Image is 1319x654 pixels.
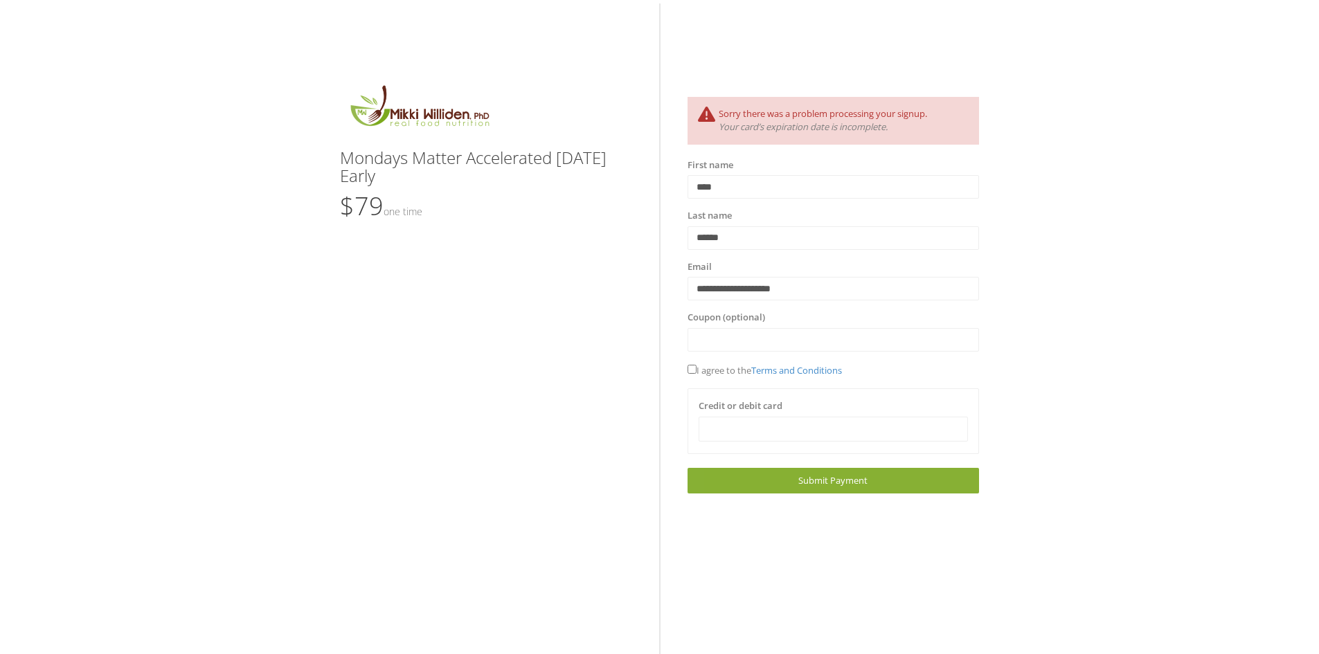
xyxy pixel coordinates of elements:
span: Submit Payment [798,474,868,487]
label: Credit or debit card [699,399,782,413]
label: Email [688,260,712,274]
span: I agree to the [688,364,842,376]
img: MikkiLogoMain.png [340,83,498,135]
small: One time [384,205,422,218]
span: $79 [340,189,422,223]
iframe: Secure card payment input frame [708,423,959,435]
label: First name [688,158,733,172]
h3: Mondays Matter Accelerated [DATE] Early [340,149,631,185]
i: Your card’s expiration date is incomplete. [719,120,888,133]
span: Sorry there was a problem processing your signup. [719,107,927,120]
a: Submit Payment [688,468,979,493]
label: Last name [688,209,732,223]
a: Terms and Conditions [751,364,842,376]
label: Coupon (optional) [688,311,765,325]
